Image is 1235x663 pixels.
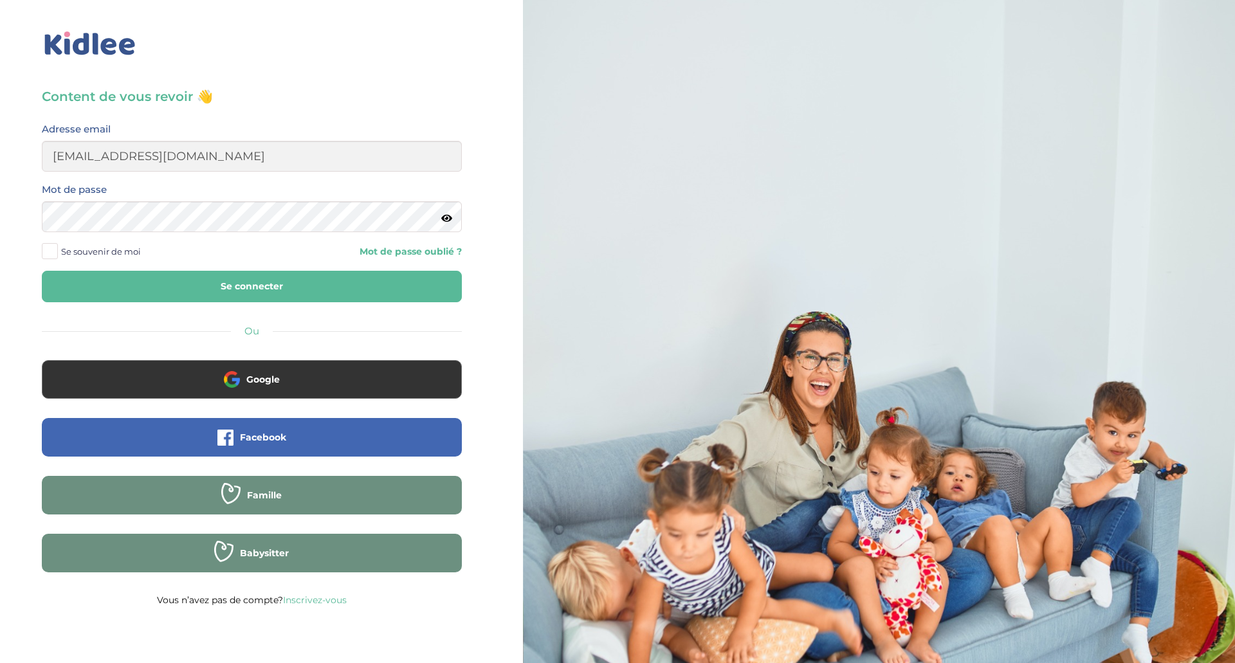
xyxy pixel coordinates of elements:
button: Facebook [42,418,462,457]
a: Babysitter [42,556,462,568]
a: Famille [42,498,462,510]
img: facebook.png [217,430,233,446]
span: Facebook [240,431,286,444]
input: Email [42,141,462,172]
a: Google [42,382,462,394]
span: Famille [247,489,282,502]
button: Se connecter [42,271,462,302]
button: Babysitter [42,534,462,572]
a: Inscrivez-vous [283,594,347,606]
span: Google [246,373,280,386]
button: Famille [42,476,462,514]
a: Mot de passe oublié ? [261,246,461,258]
span: Ou [244,325,259,337]
label: Mot de passe [42,181,107,198]
h3: Content de vous revoir 👋 [42,87,462,105]
img: google.png [224,371,240,387]
span: Se souvenir de moi [61,243,141,260]
img: logo_kidlee_bleu [42,29,138,59]
a: Facebook [42,440,462,452]
p: Vous n’avez pas de compte? [42,592,462,608]
label: Adresse email [42,121,111,138]
span: Babysitter [240,547,289,559]
button: Google [42,360,462,399]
